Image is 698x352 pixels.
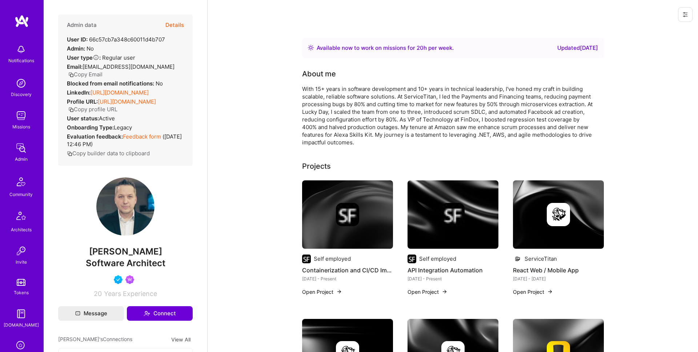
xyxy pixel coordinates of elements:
div: [DATE] - [DATE] [513,275,604,283]
div: Projects [302,161,331,172]
img: tokens [17,279,25,286]
a: [URL][DOMAIN_NAME] [91,89,149,96]
span: legacy [114,124,132,131]
img: Availability [308,45,314,51]
strong: Onboarding Type: [67,124,114,131]
i: icon Copy [68,72,74,77]
span: 20 [94,290,102,297]
strong: User status: [67,115,99,122]
div: No [67,80,163,87]
span: [EMAIL_ADDRESS][DOMAIN_NAME] [83,63,174,70]
strong: Blocked from email notifications: [67,80,156,87]
button: Copy profile URL [68,105,117,113]
img: admin teamwork [14,141,28,155]
div: Self employed [314,255,351,263]
span: Active [99,115,115,122]
div: Discovery [11,91,32,98]
img: Vetted A.Teamer [114,275,123,284]
span: [PERSON_NAME]'s Connections [58,335,132,344]
button: Connect [127,306,193,321]
img: Company logo [336,203,359,226]
img: arrow-right [442,289,448,295]
strong: LinkedIn: [67,89,91,96]
div: Available now to work on missions for h per week . [317,44,454,52]
i: Help [93,54,99,61]
div: No [67,45,94,52]
img: Company logo [302,255,311,263]
button: Message [58,306,124,321]
div: Community [9,191,33,198]
img: arrow-right [336,289,342,295]
div: Tokens [14,289,29,296]
h4: React Web / Mobile App [513,265,604,275]
img: Architects [12,208,30,226]
img: Community [12,173,30,191]
img: cover [513,180,604,249]
i: icon Copy [68,107,74,112]
strong: User type : [67,54,101,61]
span: Years Experience [104,290,157,297]
div: Architects [11,226,32,233]
strong: Evaluation feedback: [67,133,123,140]
div: Updated [DATE] [557,44,598,52]
a: Feedback form [123,133,161,140]
span: Software Architect [86,258,165,268]
img: guide book [14,307,28,321]
div: [DATE] - Present [302,275,393,283]
img: Company logo [441,203,465,226]
h4: API Integration Automation [408,265,498,275]
img: teamwork [14,108,28,123]
div: Admin [15,155,28,163]
button: Open Project [513,288,553,296]
div: Invite [16,258,27,266]
button: Copy builder data to clipboard [67,149,150,157]
div: Missions [12,123,30,131]
span: [PERSON_NAME] [58,246,193,257]
div: ServiceTitan [525,255,557,263]
img: bell [14,42,28,57]
img: cover [302,180,393,249]
span: 20 [417,44,424,51]
img: Company logo [408,255,416,263]
img: Company logo [513,255,522,263]
button: Details [165,15,184,36]
img: arrow-right [547,289,553,295]
strong: Email: [67,63,83,70]
h4: Admin data [67,22,97,28]
img: Been on Mission [125,275,134,284]
img: User Avatar [96,177,155,236]
i: icon Connect [144,310,150,317]
a: [URL][DOMAIN_NAME] [98,98,156,105]
div: ( [DATE] 12:46 PM ) [67,133,184,148]
div: [DOMAIN_NAME] [4,321,39,329]
div: Regular user [67,54,135,61]
img: logo [15,15,29,28]
img: Company logo [547,203,570,226]
img: discovery [14,76,28,91]
button: View All [169,335,193,344]
strong: Admin: [67,45,85,52]
i: icon Copy [67,151,72,156]
div: Notifications [8,57,34,64]
h4: Containerization and CI/CD Implementation [302,265,393,275]
strong: User ID: [67,36,88,43]
button: Copy Email [68,71,103,78]
button: Open Project [302,288,342,296]
img: cover [408,180,498,249]
i: icon Mail [75,311,80,316]
div: Self employed [419,255,456,263]
div: With 15+ years in software development and 10+ years in technical leadership, I've honed my craft... [302,85,593,146]
div: About me [302,68,336,79]
img: Invite [14,244,28,258]
strong: Profile URL: [67,98,98,105]
div: 66c57cb7a348c60011d4b707 [67,36,165,43]
div: [DATE] - Present [408,275,498,283]
button: Open Project [408,288,448,296]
